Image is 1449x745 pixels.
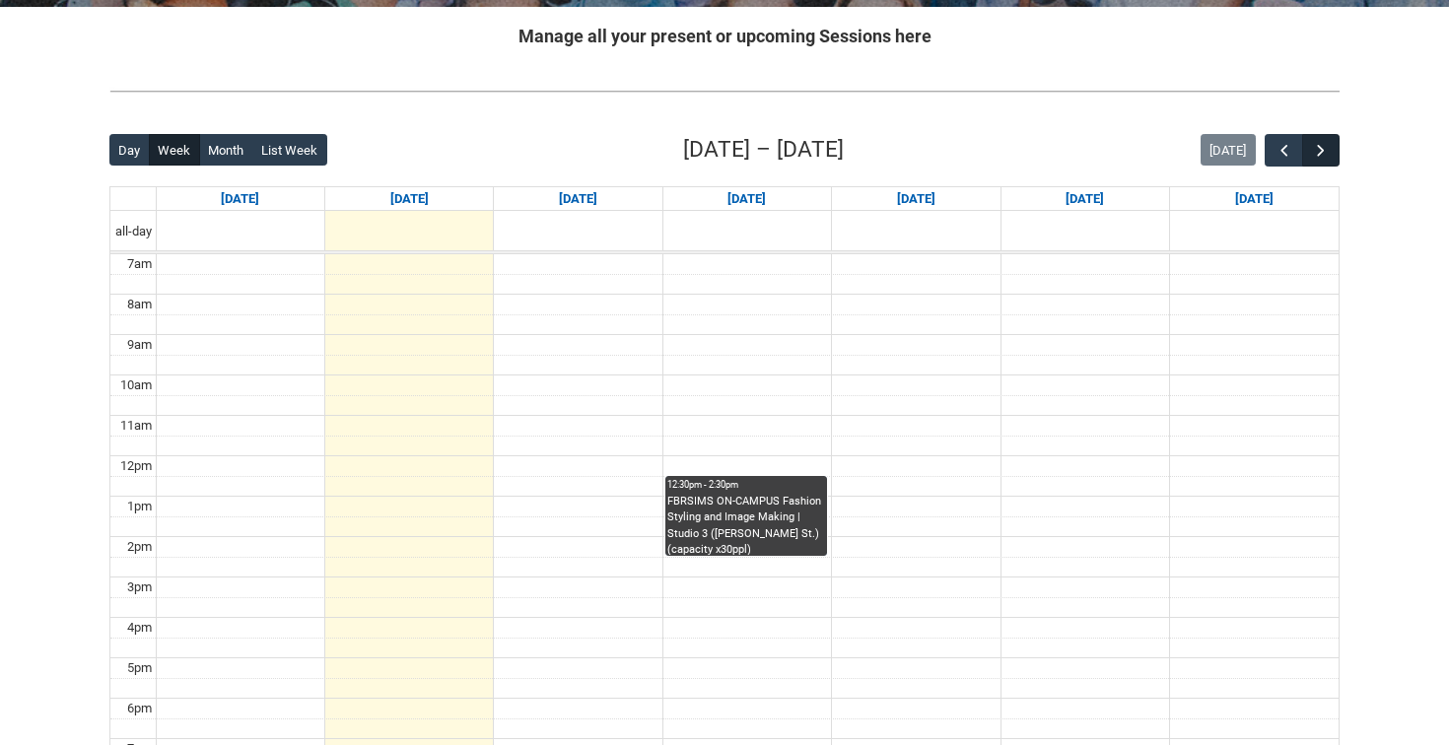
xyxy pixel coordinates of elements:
span: all-day [111,222,156,241]
div: 4pm [123,618,156,638]
div: 1pm [123,497,156,516]
h2: Manage all your present or upcoming Sessions here [109,23,1340,49]
button: Previous Week [1265,134,1302,167]
a: Go to September 10, 2025 [724,187,770,211]
button: [DATE] [1201,134,1256,166]
div: 6pm [123,699,156,718]
div: 7am [123,254,156,274]
div: 10am [116,375,156,395]
div: 11am [116,416,156,436]
div: FBRSIMS ON-CAMPUS Fashion Styling and Image Making | Studio 3 ([PERSON_NAME] St.) (capacity x30ppl) [667,494,825,556]
img: REDU_GREY_LINE [109,81,1340,102]
div: 9am [123,335,156,355]
a: Go to September 12, 2025 [1062,187,1108,211]
div: 12:30pm - 2:30pm [667,478,825,492]
button: Day [109,134,150,166]
div: 2pm [123,537,156,557]
div: 3pm [123,577,156,597]
button: Month [199,134,253,166]
button: Next Week [1302,134,1340,167]
h2: [DATE] – [DATE] [683,133,844,167]
div: 5pm [123,658,156,678]
a: Go to September 13, 2025 [1231,187,1277,211]
div: 8am [123,295,156,314]
a: Go to September 9, 2025 [555,187,601,211]
a: Go to September 11, 2025 [893,187,939,211]
button: Week [149,134,200,166]
a: Go to September 8, 2025 [386,187,433,211]
a: Go to September 7, 2025 [217,187,263,211]
button: List Week [252,134,327,166]
div: 12pm [116,456,156,476]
